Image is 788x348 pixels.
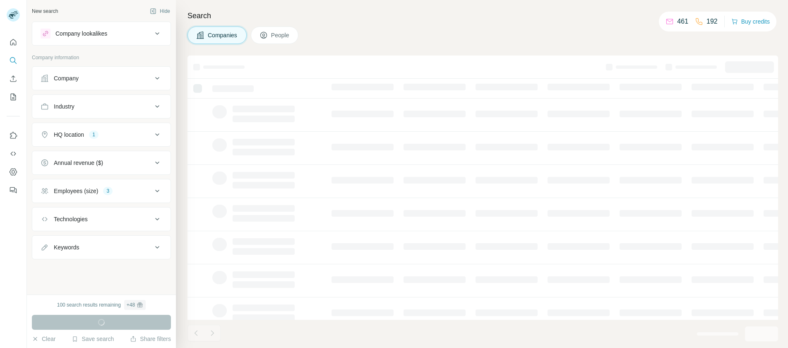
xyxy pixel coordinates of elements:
[54,215,88,223] div: Technologies
[54,243,79,251] div: Keywords
[54,74,79,82] div: Company
[731,16,770,27] button: Buy credits
[677,17,688,27] p: 461
[54,159,103,167] div: Annual revenue ($)
[144,5,176,17] button: Hide
[54,187,98,195] div: Employees (size)
[89,131,98,138] div: 1
[32,237,171,257] button: Keywords
[103,187,113,195] div: 3
[54,130,84,139] div: HQ location
[187,10,778,22] h4: Search
[32,181,171,201] button: Employees (size)3
[32,125,171,145] button: HQ location1
[32,24,171,43] button: Company lookalikes
[7,183,20,198] button: Feedback
[127,301,135,309] div: + 48
[706,17,718,27] p: 192
[54,102,74,111] div: Industry
[7,71,20,86] button: Enrich CSV
[7,146,20,161] button: Use Surfe API
[32,54,171,61] p: Company information
[271,31,290,39] span: People
[32,335,55,343] button: Clear
[32,153,171,173] button: Annual revenue ($)
[130,335,171,343] button: Share filters
[7,53,20,68] button: Search
[32,97,171,116] button: Industry
[7,128,20,143] button: Use Surfe on LinkedIn
[32,68,171,88] button: Company
[55,29,107,38] div: Company lookalikes
[7,89,20,104] button: My lists
[72,335,114,343] button: Save search
[7,164,20,179] button: Dashboard
[32,209,171,229] button: Technologies
[7,35,20,50] button: Quick start
[32,7,58,15] div: New search
[208,31,238,39] span: Companies
[57,300,146,310] div: 100 search results remaining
